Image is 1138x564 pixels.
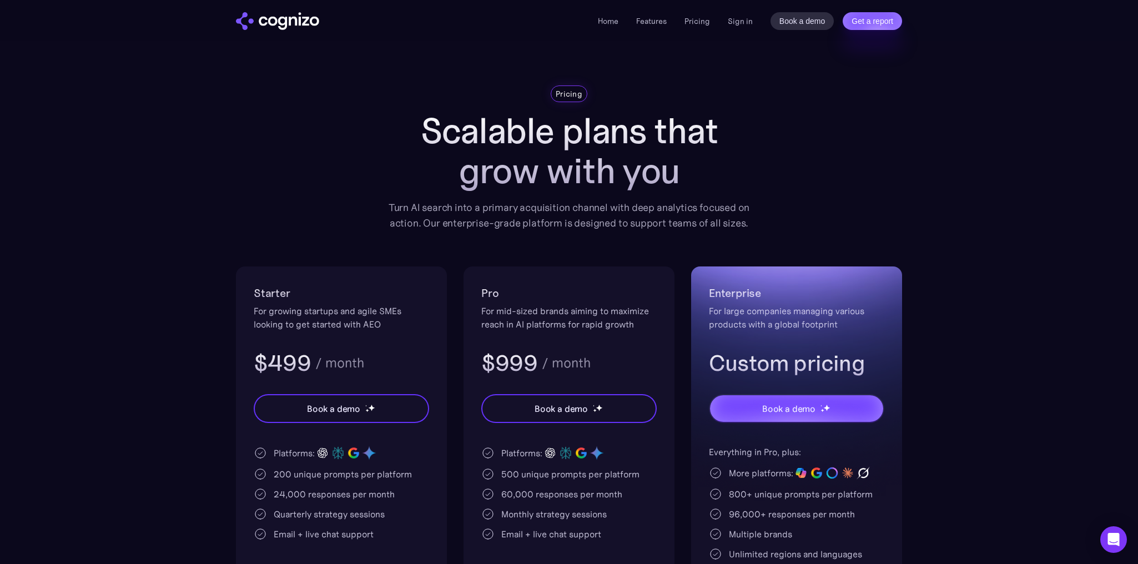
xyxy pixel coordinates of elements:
[254,284,429,302] h2: Starter
[315,356,364,370] div: / month
[729,507,855,521] div: 96,000+ responses per month
[481,304,657,331] div: For mid-sized brands aiming to maximize reach in AI platforms for rapid growth
[820,405,822,406] img: star
[254,349,311,377] h3: $499
[593,405,595,406] img: star
[380,200,758,231] div: Turn AI search into a primary acquisition channel with deep analytics focused on action. Our ente...
[274,527,374,541] div: Email + live chat support
[823,404,830,411] img: star
[556,88,582,99] div: Pricing
[365,405,367,406] img: star
[762,402,815,415] div: Book a demo
[1100,526,1127,553] div: Open Intercom Messenger
[728,14,753,28] a: Sign in
[274,467,412,481] div: 200 unique prompts per platform
[535,402,588,415] div: Book a demo
[254,304,429,331] div: For growing startups and agile SMEs looking to get started with AEO
[501,446,542,460] div: Platforms:
[501,507,607,521] div: Monthly strategy sessions
[481,349,537,377] h3: $999
[542,356,591,370] div: / month
[380,111,758,191] h1: Scalable plans that grow with you
[365,409,369,412] img: star
[254,394,429,423] a: Book a demostarstarstar
[368,404,375,411] img: star
[274,507,385,521] div: Quarterly strategy sessions
[709,284,884,302] h2: Enterprise
[596,404,603,411] img: star
[236,12,319,30] a: home
[501,527,601,541] div: Email + live chat support
[729,547,862,561] div: Unlimited regions and languages
[709,349,884,377] h3: Custom pricing
[709,304,884,331] div: For large companies managing various products with a global footprint
[709,394,884,423] a: Book a demostarstarstar
[501,467,640,481] div: 500 unique prompts per platform
[820,409,824,412] img: star
[593,409,597,412] img: star
[684,16,710,26] a: Pricing
[481,284,657,302] h2: Pro
[771,12,834,30] a: Book a demo
[274,487,395,501] div: 24,000 responses per month
[729,527,792,541] div: Multiple brands
[307,402,360,415] div: Book a demo
[843,12,902,30] a: Get a report
[729,487,873,501] div: 800+ unique prompts per platform
[709,445,884,459] div: Everything in Pro, plus:
[481,394,657,423] a: Book a demostarstarstar
[729,466,793,480] div: More platforms:
[636,16,667,26] a: Features
[598,16,618,26] a: Home
[501,487,622,501] div: 60,000 responses per month
[274,446,315,460] div: Platforms:
[236,12,319,30] img: cognizo logo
